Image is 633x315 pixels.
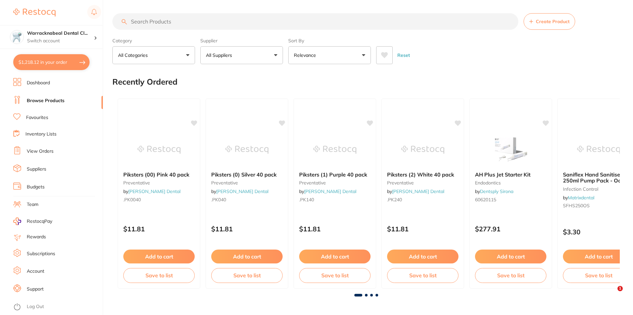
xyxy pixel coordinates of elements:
[13,9,56,17] img: Restocq Logo
[27,234,46,240] a: Rewards
[299,225,371,233] p: $11.81
[211,225,283,233] p: $11.81
[299,197,371,202] small: .PK140
[112,13,518,30] input: Search Products
[524,13,575,30] button: Create Product
[475,225,546,233] p: $277.91
[299,180,371,185] small: preventative
[216,188,268,194] a: [PERSON_NAME] Dental
[112,46,195,64] button: All Categories
[475,268,546,283] button: Save to list
[211,180,283,185] small: preventative
[200,38,283,44] label: Supplier
[294,52,319,59] p: Relevance
[200,46,283,64] button: All Suppliers
[211,197,283,202] small: .PK040
[118,52,150,59] p: All Categories
[577,133,620,166] img: Saniflex Hand Sanitiser 250ml Pump Pack - Ocean Scent
[27,251,55,257] a: Subscriptions
[475,172,546,177] b: AH Plus Jet Starter Kit
[123,197,195,202] small: .PK0040
[128,188,180,194] a: [PERSON_NAME] Dental
[211,172,283,177] b: Piksters (0) Silver 40 pack
[123,268,195,283] button: Save to list
[211,250,283,263] button: Add to cart
[123,225,195,233] p: $11.81
[617,286,623,291] span: 1
[13,217,21,225] img: RestocqPay
[480,188,513,194] a: Dentsply Sirona
[288,38,371,44] label: Sort By
[299,172,371,177] b: Piksters (1) Purple 40 pack
[123,188,180,194] span: by
[299,268,371,283] button: Save to list
[13,54,90,70] button: $1,218.12 in your order
[387,188,444,194] span: by
[27,38,94,44] p: Switch account
[27,30,94,37] h4: Warracknabeal Dental Clinic
[395,46,412,64] button: Reset
[123,172,195,177] b: Piksters (00) Pink 40 pack
[475,250,546,263] button: Add to cart
[387,180,458,185] small: preventative
[489,133,532,166] img: AH Plus Jet Starter Kit
[211,268,283,283] button: Save to list
[299,188,356,194] span: by
[568,195,594,201] a: Matrixdental
[387,268,458,283] button: Save to list
[27,80,50,86] a: Dashboard
[25,131,57,138] a: Inventory Lists
[401,133,444,166] img: Piksters (2) White 40 pack
[475,180,546,185] small: endodontics
[313,133,356,166] img: Piksters (1) Purple 40 pack
[10,30,23,44] img: Warracknabeal Dental Clinic
[27,98,64,104] a: Browse Products
[387,250,458,263] button: Add to cart
[304,188,356,194] a: [PERSON_NAME] Dental
[225,133,268,166] img: Piksters (0) Silver 40 pack
[27,286,44,293] a: Support
[27,184,45,190] a: Budgets
[536,19,570,24] span: Create Product
[13,5,56,20] a: Restocq Logo
[13,302,101,312] button: Log Out
[475,197,546,202] small: 60620115
[604,286,620,302] iframe: Intercom live chat
[392,188,444,194] a: [PERSON_NAME] Dental
[475,188,513,194] span: by
[123,180,195,185] small: preventative
[387,225,458,233] p: $11.81
[27,166,46,173] a: Suppliers
[387,197,458,202] small: .PK240
[288,46,371,64] button: Relevance
[112,77,178,87] h2: Recently Ordered
[387,172,458,177] b: Piksters (2) White 40 pack
[27,218,52,225] span: RestocqPay
[206,52,235,59] p: All Suppliers
[112,38,195,44] label: Category
[211,188,268,194] span: by
[138,133,180,166] img: Piksters (00) Pink 40 pack
[27,268,44,275] a: Account
[27,303,44,310] a: Log Out
[123,250,195,263] button: Add to cart
[27,201,38,208] a: Team
[27,148,54,155] a: View Orders
[26,114,48,121] a: Favourites
[563,195,594,201] span: by
[13,217,52,225] a: RestocqPay
[299,250,371,263] button: Add to cart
